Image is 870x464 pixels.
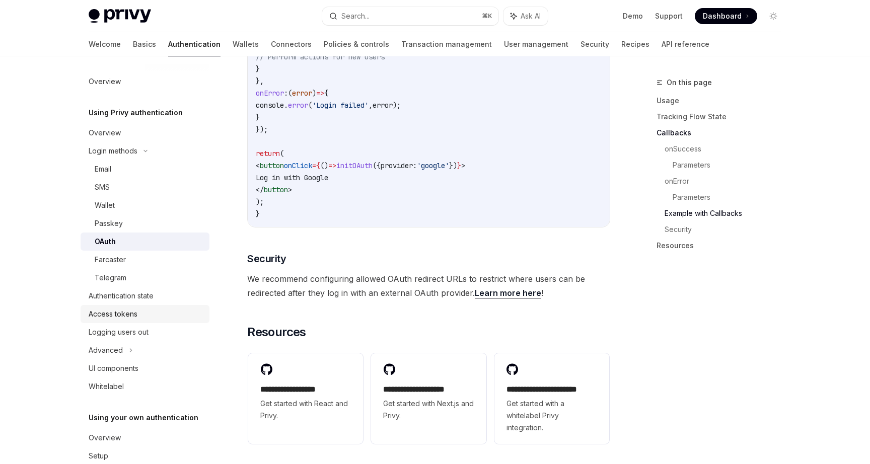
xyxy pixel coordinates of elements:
div: Whitelabel [89,380,124,393]
a: Overview [81,429,209,447]
span: = [312,161,316,170]
a: Connectors [271,32,312,56]
span: ); [256,197,264,206]
a: onError [665,173,789,189]
span: 'google' [417,161,449,170]
span: } [256,64,260,73]
a: Dashboard [695,8,757,24]
span: On this page [667,76,712,89]
span: < [256,161,260,170]
div: Advanced [89,344,123,356]
span: ⌘ K [482,12,492,20]
a: onSuccess [665,141,789,157]
div: Passkey [95,217,123,229]
button: Toggle dark mode [765,8,781,24]
div: SMS [95,181,110,193]
span: }, [256,76,264,86]
a: Authentication [168,32,221,56]
a: Welcome [89,32,121,56]
a: Wallets [233,32,259,56]
a: Example with Callbacks [665,205,789,221]
a: Telegram [81,269,209,287]
span: }) [449,161,457,170]
a: SMS [81,178,209,196]
span: { [324,89,328,98]
span: => [328,161,336,170]
span: { [316,161,320,170]
a: Email [81,160,209,178]
span: return [256,149,280,158]
a: Passkey [81,214,209,233]
div: Login methods [89,145,137,157]
a: Demo [623,11,643,21]
span: ({ [373,161,381,170]
span: We recommend configuring allowed OAuth redirect URLs to restrict where users can be redirected af... [247,272,610,300]
div: Search... [341,10,370,22]
a: Parameters [673,157,789,173]
img: light logo [89,9,151,23]
span: ( [288,89,292,98]
a: Tracking Flow State [657,109,789,125]
span: } [256,209,260,218]
h5: Using your own authentication [89,412,198,424]
span: => [316,89,324,98]
span: Get started with a whitelabel Privy integration. [506,398,597,434]
div: OAuth [95,236,116,248]
span: onClick [284,161,312,170]
span: . [284,101,288,110]
a: OAuth [81,233,209,251]
span: Resources [247,324,306,340]
a: Authentication state [81,287,209,305]
span: Log in with Google [256,173,328,182]
a: Wallet [81,196,209,214]
a: Policies & controls [324,32,389,56]
a: Security [581,32,609,56]
h5: Using Privy authentication [89,107,183,119]
span: onError [256,89,284,98]
span: // Perform actions for new users [256,52,385,61]
span: , [369,101,373,110]
span: </ [256,185,264,194]
span: }); [256,125,268,134]
a: User management [504,32,568,56]
a: Callbacks [657,125,789,141]
span: () [320,161,328,170]
span: ( [280,149,284,158]
a: Overview [81,124,209,142]
span: Ask AI [521,11,541,21]
span: > [461,161,465,170]
span: console [256,101,284,110]
div: Wallet [95,199,115,211]
span: : [284,89,288,98]
a: Usage [657,93,789,109]
a: Access tokens [81,305,209,323]
div: Telegram [95,272,126,284]
span: button [264,185,288,194]
a: Resources [657,238,789,254]
a: Basics [133,32,156,56]
a: Whitelabel [81,377,209,396]
span: } [457,161,461,170]
span: Get started with Next.js and Privy. [383,398,474,422]
a: Security [665,221,789,238]
button: Ask AI [503,7,548,25]
div: Email [95,163,111,175]
a: Learn more here [475,288,541,298]
span: error [288,101,308,110]
span: Dashboard [703,11,742,21]
a: Logging users out [81,323,209,341]
span: initOAuth [336,161,373,170]
div: Logging users out [89,326,149,338]
a: Transaction management [401,32,492,56]
a: Recipes [621,32,649,56]
a: API reference [662,32,709,56]
span: ); [393,101,401,110]
a: Overview [81,72,209,91]
a: UI components [81,359,209,377]
span: ( [308,101,312,110]
a: Support [655,11,683,21]
div: Overview [89,127,121,139]
span: button [260,161,284,170]
span: Get started with React and Privy. [260,398,351,422]
span: error [373,101,393,110]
